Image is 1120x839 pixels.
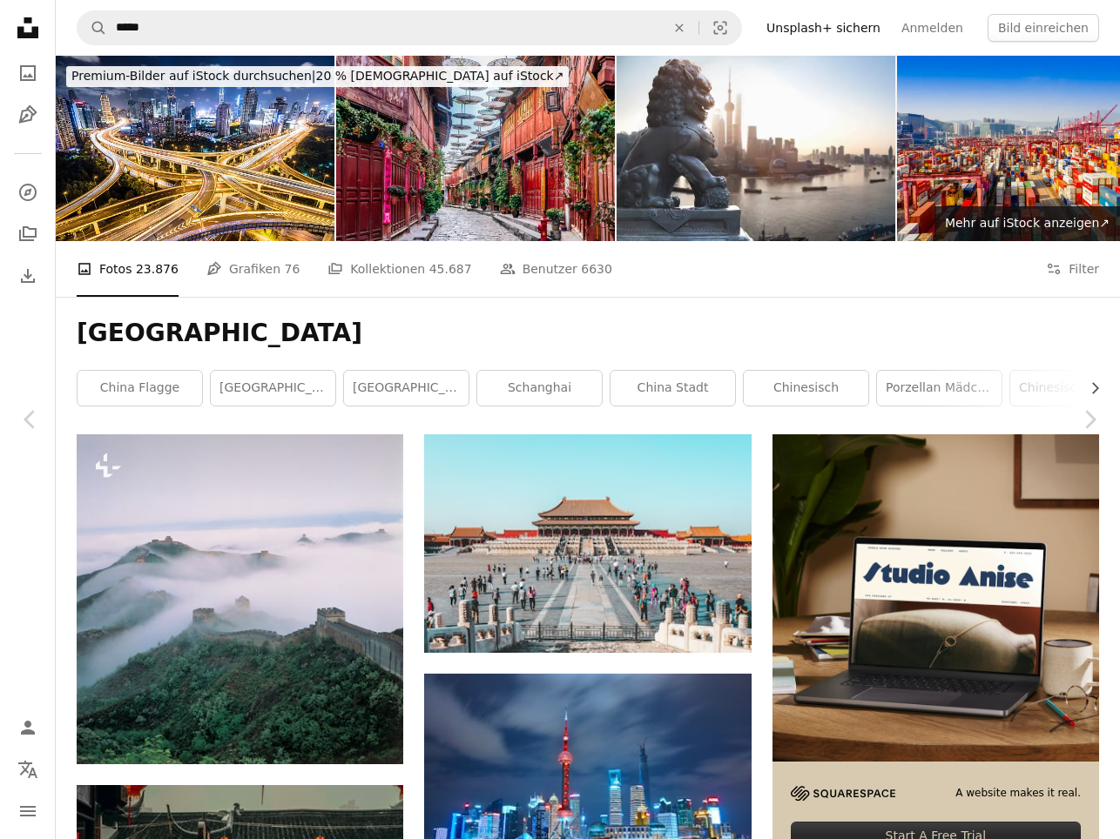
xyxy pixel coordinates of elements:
[988,14,1099,42] button: Bild einreichen
[617,56,895,241] img: Statue des chinesischen Tempels Foo Dog Lion mit den Wolkenkratzern des Bezirks Pudong in Shanghai
[66,66,569,87] div: 20 % [DEMOGRAPHIC_DATA] auf iStock ↗
[10,56,45,91] a: Fotos
[955,786,1081,801] span: A website makes it real.
[424,434,751,653] img: Menschen in der Verbotenen Stadt in China tagsüber
[71,69,316,83] span: Premium-Bilder auf iStock durchsuchen |
[327,241,471,297] a: Kollektionen 45.687
[500,241,612,297] a: Benutzer 6630
[10,97,45,132] a: Grafiken
[773,434,1099,761] img: file-1705123271268-c3eaf6a79b21image
[1059,336,1120,503] a: Weiter
[336,56,615,241] img: Street of the Old Town of Lijiang, Yunnan, China
[211,371,335,406] a: [GEOGRAPHIC_DATA]
[424,535,751,551] a: Menschen in der Verbotenen Stadt in China tagsüber
[945,216,1110,230] span: Mehr auf iStock anzeigen ↗
[77,434,403,764] img: Ein Blick auf die Chinesische Mauer im Nebel
[344,371,469,406] a: [GEOGRAPHIC_DATA]
[77,591,403,607] a: Ein Blick auf die Chinesische Mauer im Nebel
[877,371,1002,406] a: Porzellan Mädchen
[10,217,45,252] a: Kollektionen
[934,206,1120,241] a: Mehr auf iStock anzeigen↗
[424,775,751,790] a: Architekturfotografie des beleuchteten Stadthimmels
[891,14,974,42] a: Anmelden
[56,56,579,97] a: Premium-Bilder auf iStock durchsuchen|20 % [DEMOGRAPHIC_DATA] auf iStock↗
[744,371,868,406] a: Chinesisch
[56,56,334,241] img: Shanghai Highway bei Nacht
[77,10,742,45] form: Finden Sie Bildmaterial auf der ganzen Webseite
[1046,241,1099,297] button: Filter
[699,11,741,44] button: Visuelle Suche
[660,11,698,44] button: Löschen
[78,371,202,406] a: China Flagge
[284,259,300,279] span: 76
[78,11,107,44] button: Unsplash suchen
[10,752,45,787] button: Sprache
[77,318,1099,349] h1: [GEOGRAPHIC_DATA]
[477,371,602,406] a: Schanghai
[756,14,891,42] a: Unsplash+ sichern
[611,371,735,406] a: China Stadt
[791,786,895,801] img: file-1705255347840-230a6ab5bca9image
[10,258,45,293] a: Bisherige Downloads
[206,241,300,297] a: Grafiken 76
[10,175,45,210] a: Entdecken
[581,259,612,279] span: 6630
[10,710,45,745] a: Anmelden / Registrieren
[10,794,45,829] button: Menü
[429,259,472,279] span: 45.687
